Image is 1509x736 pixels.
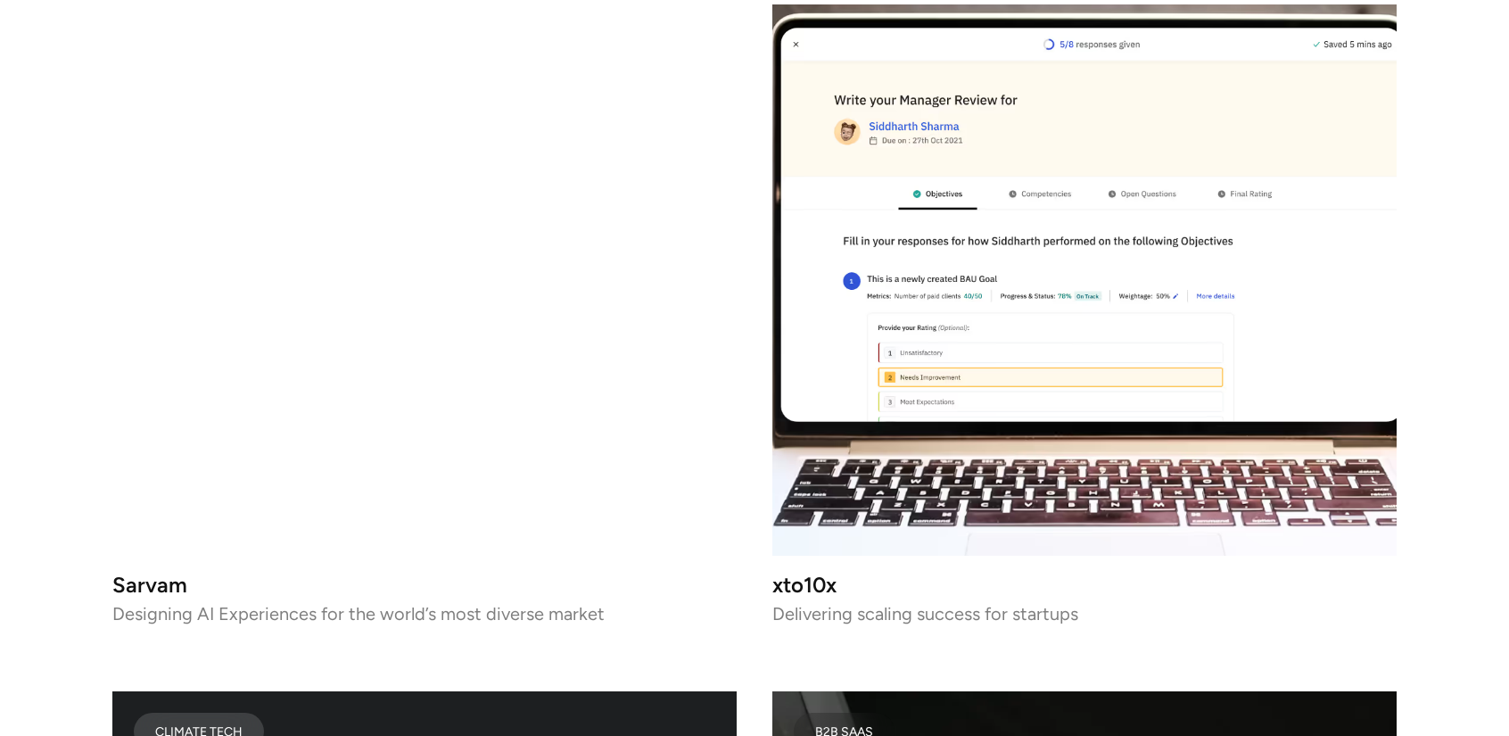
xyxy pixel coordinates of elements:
h3: xto10x [772,577,1397,592]
div: B2B SaaS [815,727,873,736]
p: Delivering scaling success for startups [772,608,1397,620]
h3: Sarvam [112,577,737,592]
p: Designing AI Experiences for the world’s most diverse market [112,608,737,620]
div: Climate Tech [155,727,243,736]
